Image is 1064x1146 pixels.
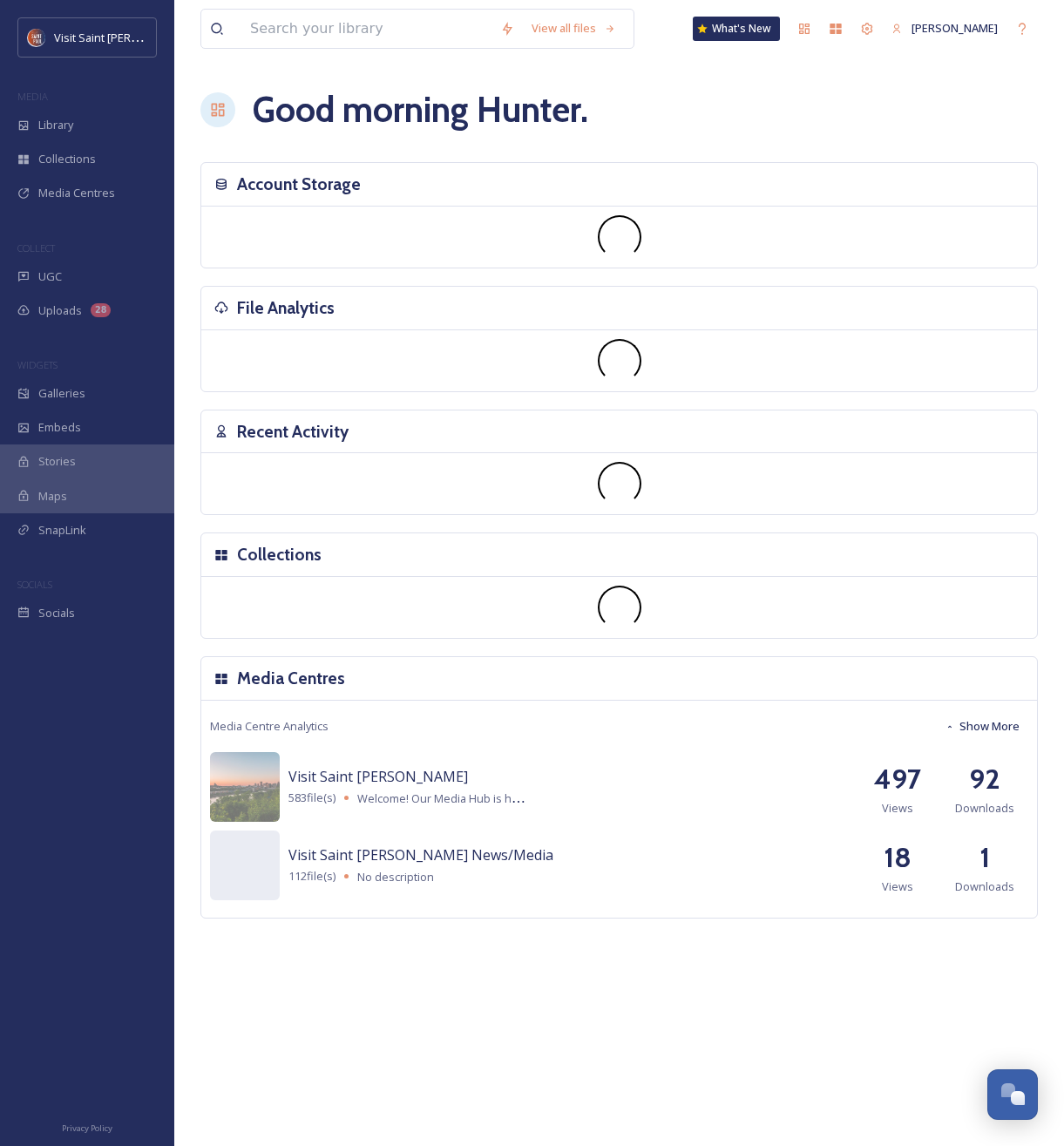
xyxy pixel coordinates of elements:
span: Visit Saint [PERSON_NAME] News/Media [288,845,553,865]
h2: 18 [884,837,912,878]
h3: File Analytics [237,295,335,321]
span: MEDIA [17,90,48,103]
h3: Media Centres [237,666,345,691]
span: Visit Saint [PERSON_NAME] [54,29,193,45]
span: 583 file(s) [288,790,335,806]
span: Collections [38,151,96,167]
a: [PERSON_NAME] [883,11,1006,45]
div: 28 [91,303,111,317]
span: Uploads [38,302,82,319]
span: Downloads [955,800,1014,817]
span: UGC [38,268,62,285]
button: Show More [936,709,1028,743]
span: Media Centre Analytics [210,718,329,735]
h2: 92 [969,758,1000,800]
button: Open Chat [987,1069,1038,1120]
h2: 497 [874,758,921,800]
span: Library [38,117,73,133]
span: Media Centres [38,185,115,201]
img: Visit%20Saint%20Paul%20Updated%20Profile%20Image.jpg [28,29,45,46]
span: No description [357,869,434,885]
span: Socials [38,605,75,621]
span: Embeds [38,419,81,436]
h3: Account Storage [237,172,361,197]
h3: Collections [237,542,322,567]
input: Search your library [241,10,491,48]
img: f82f1595-19e7-4fae-9d4b-baac663238e6.jpg [210,752,280,822]
span: Stories [38,453,76,470]
span: SnapLink [38,522,86,539]
span: [PERSON_NAME] [912,20,998,36]
h3: Recent Activity [237,419,349,444]
a: View all files [523,11,625,45]
h2: 1 [979,837,990,878]
span: Privacy Policy [62,1122,112,1134]
a: What's New [693,17,780,41]
span: Maps [38,488,67,505]
span: Visit Saint [PERSON_NAME] [288,767,468,786]
span: Views [882,800,913,817]
span: SOCIALS [17,578,52,591]
span: Galleries [38,385,85,402]
a: Privacy Policy [62,1116,112,1137]
span: COLLECT [17,241,55,254]
h1: Good morning Hunter . [253,84,588,136]
span: Downloads [955,878,1014,895]
span: Views [882,878,913,895]
span: WIDGETS [17,358,58,371]
span: 112 file(s) [288,868,335,885]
